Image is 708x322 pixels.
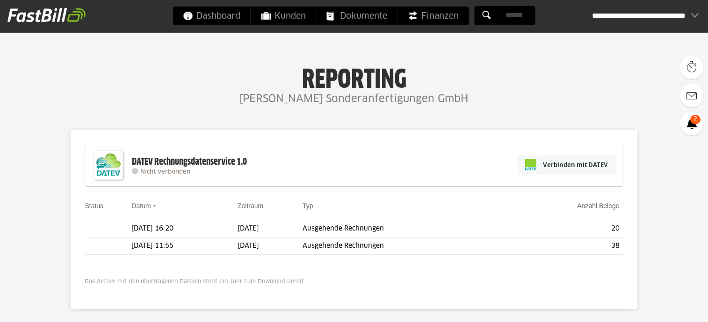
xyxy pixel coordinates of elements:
a: Typ [303,202,313,210]
div: DATEV Rechnungsdatenservice 1.0 [132,156,247,168]
a: Datum [131,202,151,210]
span: 2 [690,115,701,124]
a: Zeitraum [238,202,263,210]
h1: Reporting [94,66,614,90]
td: [DATE] 16:20 [131,220,238,238]
p: Das Archiv mit den übertragenen Dateien steht ein Jahr zum Download bereit [85,278,623,286]
span: Verbinden mit DATEV [543,160,608,169]
span: Dashboard [183,7,240,25]
span: Finanzen [408,7,459,25]
span: Dokumente [327,7,387,25]
a: Verbinden mit DATEV [517,155,616,175]
td: 20 [507,220,623,238]
img: DATEV-Datenservice Logo [90,147,127,184]
a: Finanzen [398,7,469,25]
a: Dokumente [317,7,397,25]
td: 38 [507,238,623,255]
td: [DATE] 11:55 [131,238,238,255]
a: Kunden [251,7,316,25]
img: sort_desc.gif [152,205,159,207]
img: pi-datev-logo-farbig-24.svg [525,159,536,170]
a: Anzahl Belege [577,202,619,210]
td: Ausgehende Rechnungen [303,220,507,238]
td: Ausgehende Rechnungen [303,238,507,255]
a: 2 [680,112,703,135]
iframe: Öffnet ein Widget, in dem Sie weitere Informationen finden [635,294,699,317]
span: Nicht verbunden [140,169,190,175]
td: [DATE] [238,220,303,238]
td: [DATE] [238,238,303,255]
a: Dashboard [173,7,251,25]
a: Status [85,202,103,210]
img: fastbill_logo_white.png [7,7,86,22]
span: Kunden [261,7,306,25]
